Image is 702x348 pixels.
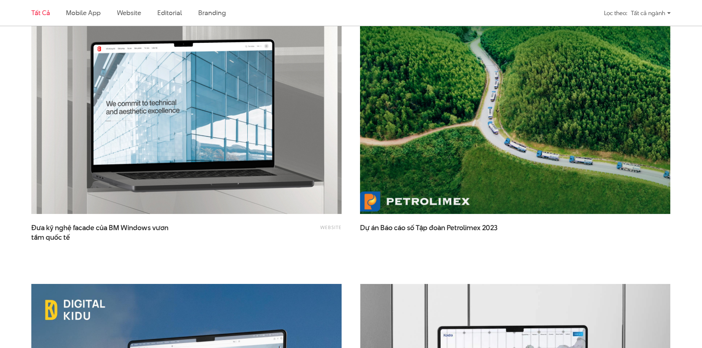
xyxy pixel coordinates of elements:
a: Website [320,224,342,231]
span: án [371,223,379,233]
a: Mobile app [66,8,100,17]
span: cáo [394,223,405,233]
a: Website [117,8,141,17]
span: tầm quốc tế [31,233,70,242]
span: 2023 [482,223,497,233]
span: Đưa kỹ nghệ facade của BM Windows vươn [31,223,179,242]
span: đoàn [429,223,445,233]
span: Petrolimex [447,223,481,233]
a: Tất cả [31,8,50,17]
span: Báo [380,223,392,233]
img: BMWindows [31,6,342,214]
div: Lọc theo: [604,7,627,20]
div: Tất cả ngành [631,7,671,20]
a: Editorial [157,8,182,17]
span: Tập [416,223,427,233]
a: Branding [198,8,226,17]
span: số [407,223,414,233]
span: Dự [360,223,370,233]
a: Dự án Báo cáo số Tập đoàn Petrolimex 2023 [360,223,507,242]
a: Đưa kỹ nghệ facade của BM Windows vươntầm quốc tế [31,223,179,242]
